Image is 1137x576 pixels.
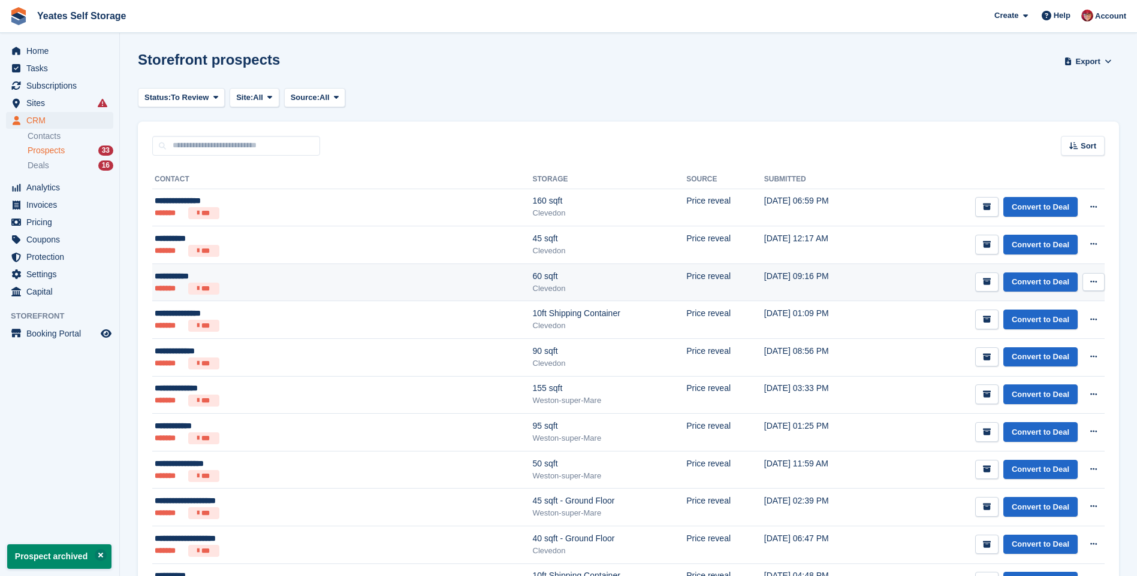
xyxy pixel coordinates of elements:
[6,112,113,129] a: menu
[26,266,98,283] span: Settings
[6,283,113,300] a: menu
[291,92,319,104] span: Source:
[236,92,253,104] span: Site:
[26,231,98,248] span: Coupons
[230,88,279,108] button: Site: All
[284,88,346,108] button: Source: All
[1003,310,1078,329] a: Convert to Deal
[26,325,98,342] span: Booking Portal
[26,112,98,129] span: CRM
[533,270,687,283] div: 60 sqft
[686,339,764,377] td: Price reveal
[533,320,687,332] div: Clevedon
[533,170,687,189] th: Storage
[1003,460,1078,480] a: Convert to Deal
[764,339,877,377] td: [DATE] 08:56 PM
[764,301,877,339] td: [DATE] 01:09 PM
[32,6,131,26] a: Yeates Self Storage
[99,326,113,341] a: Preview store
[686,170,764,189] th: Source
[533,307,687,320] div: 10ft Shipping Container
[26,95,98,111] span: Sites
[1054,10,1070,22] span: Help
[533,382,687,395] div: 155 sqft
[686,526,764,564] td: Price reveal
[533,395,687,407] div: Weston-super-Mare
[28,159,113,172] a: Deals 16
[686,489,764,526] td: Price reveal
[686,451,764,489] td: Price reveal
[26,214,98,231] span: Pricing
[98,160,113,171] div: 16
[98,145,113,156] div: 33
[764,451,877,489] td: [DATE] 11:59 AM
[533,470,687,482] div: Weston-super-Mare
[686,414,764,451] td: Price reveal
[533,545,687,557] div: Clevedon
[6,196,113,213] a: menu
[6,179,113,196] a: menu
[26,77,98,94] span: Subscriptions
[152,170,533,189] th: Contact
[26,248,98,265] span: Protection
[26,283,98,300] span: Capital
[1003,384,1078,404] a: Convert to Deal
[6,248,113,265] a: menu
[28,131,113,142] a: Contacts
[533,507,687,519] div: Weston-super-Mare
[319,92,330,104] span: All
[764,489,877,526] td: [DATE] 02:39 PM
[686,263,764,301] td: Price reveal
[533,432,687,444] div: Weston-super-Mare
[6,231,113,248] a: menu
[764,526,877,564] td: [DATE] 06:47 PM
[764,170,877,189] th: Submitted
[1003,347,1078,367] a: Convert to Deal
[1081,140,1096,152] span: Sort
[26,43,98,59] span: Home
[533,207,687,219] div: Clevedon
[28,160,49,171] span: Deals
[1003,535,1078,554] a: Convert to Deal
[138,51,280,68] h1: Storefront prospects
[533,457,687,470] div: 50 sqft
[7,544,111,569] p: Prospect archived
[1003,235,1078,254] a: Convert to Deal
[686,189,764,226] td: Price reveal
[1003,422,1078,442] a: Convert to Deal
[6,214,113,231] a: menu
[686,301,764,339] td: Price reveal
[1061,51,1114,71] button: Export
[26,179,98,196] span: Analytics
[28,145,65,156] span: Prospects
[28,144,113,157] a: Prospects 33
[686,226,764,264] td: Price reveal
[6,95,113,111] a: menu
[6,325,113,342] a: menu
[533,283,687,295] div: Clevedon
[6,266,113,283] a: menu
[138,88,225,108] button: Status: To Review
[994,10,1018,22] span: Create
[6,43,113,59] a: menu
[533,357,687,369] div: Clevedon
[11,310,119,322] span: Storefront
[533,345,687,357] div: 90 sqft
[6,60,113,77] a: menu
[1003,497,1078,517] a: Convert to Deal
[764,376,877,414] td: [DATE] 03:33 PM
[144,92,171,104] span: Status:
[533,245,687,257] div: Clevedon
[686,376,764,414] td: Price reveal
[533,420,687,432] div: 95 sqft
[533,195,687,207] div: 160 sqft
[26,196,98,213] span: Invoices
[764,189,877,226] td: [DATE] 06:59 PM
[1095,10,1126,22] span: Account
[533,532,687,545] div: 40 sqft - Ground Floor
[6,77,113,94] a: menu
[764,263,877,301] td: [DATE] 09:16 PM
[171,92,209,104] span: To Review
[764,414,877,451] td: [DATE] 01:25 PM
[98,98,107,108] i: Smart entry sync failures have occurred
